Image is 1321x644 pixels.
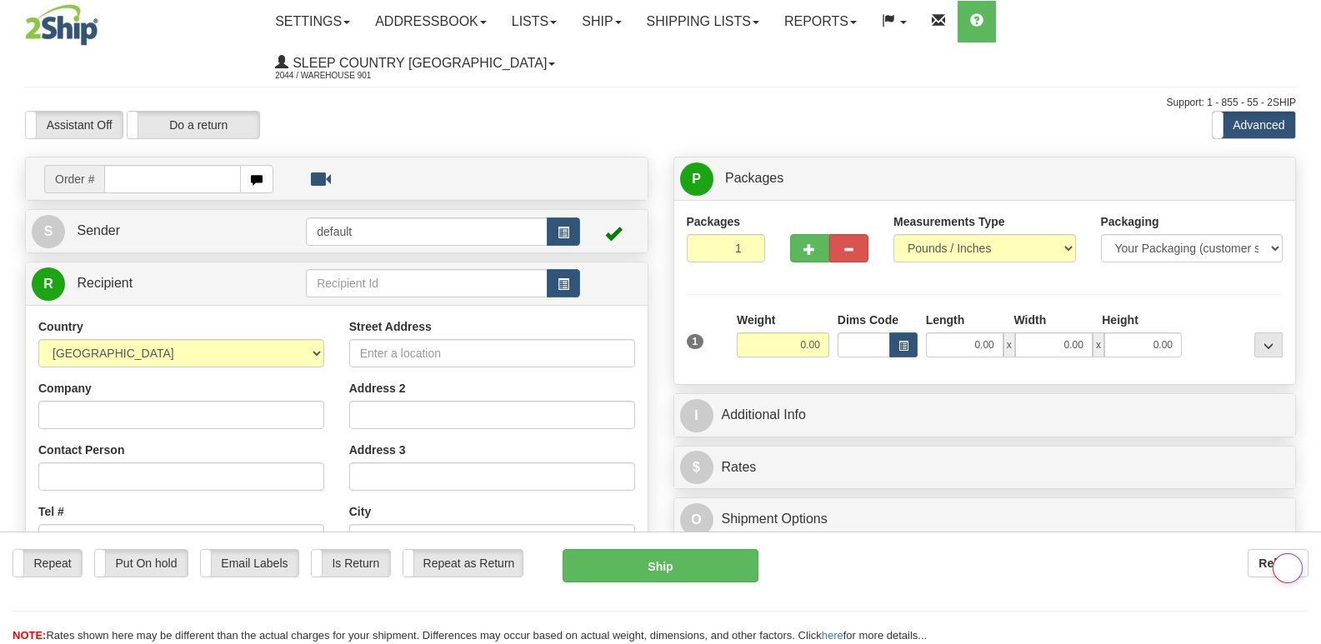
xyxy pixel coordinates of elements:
[680,399,713,432] span: I
[13,550,82,577] label: Repeat
[38,380,92,397] label: Company
[563,549,758,582] button: Ship
[32,267,65,301] span: R
[25,4,98,46] img: logo2044.jpg
[725,171,783,185] span: Packages
[1003,332,1015,357] span: x
[822,629,843,642] a: here
[25,96,1296,110] div: Support: 1 - 855 - 55 - 2SHIP
[1248,549,1308,577] button: Reload
[680,451,713,484] span: $
[95,550,188,577] label: Put On hold
[38,442,124,458] label: Contact Person
[349,503,371,520] label: City
[680,503,713,537] span: O
[926,312,965,328] label: Length
[312,550,390,577] label: Is Return
[893,213,1005,230] label: Measurements Type
[1258,557,1298,570] b: Reload
[306,269,548,297] input: Recipient Id
[1213,112,1295,138] label: Advanced
[569,1,633,42] a: Ship
[737,312,775,328] label: Weight
[349,318,432,335] label: Street Address
[38,318,83,335] label: Country
[1102,312,1138,328] label: Height
[1283,237,1319,407] iframe: chat widget
[32,214,306,248] a: S Sender
[680,398,1290,432] a: IAdditional Info
[1013,312,1046,328] label: Width
[275,67,400,84] span: 2044 / Warehouse 901
[38,503,64,520] label: Tel #
[128,112,259,138] label: Do a return
[680,162,713,196] span: P
[680,451,1290,485] a: $Rates
[1254,332,1283,357] div: ...
[26,112,123,138] label: Assistant Off
[499,1,569,42] a: Lists
[363,1,499,42] a: Addressbook
[349,442,406,458] label: Address 3
[1093,332,1104,357] span: x
[680,502,1290,537] a: OShipment Options
[680,162,1290,196] a: P Packages
[349,339,635,367] input: Enter a location
[201,550,298,577] label: Email Labels
[687,213,741,230] label: Packages
[263,42,568,84] a: Sleep Country [GEOGRAPHIC_DATA] 2044 / Warehouse 901
[263,1,363,42] a: Settings
[306,217,548,246] input: Sender Id
[32,267,276,301] a: R Recipient
[288,56,547,70] span: Sleep Country [GEOGRAPHIC_DATA]
[634,1,772,42] a: Shipping lists
[77,276,133,290] span: Recipient
[1101,213,1159,230] label: Packaging
[838,312,898,328] label: Dims Code
[403,550,523,577] label: Repeat as Return
[687,334,704,349] span: 1
[349,380,406,397] label: Address 2
[77,223,120,237] span: Sender
[13,629,46,642] span: NOTE:
[32,215,65,248] span: S
[44,165,104,193] span: Order #
[772,1,869,42] a: Reports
